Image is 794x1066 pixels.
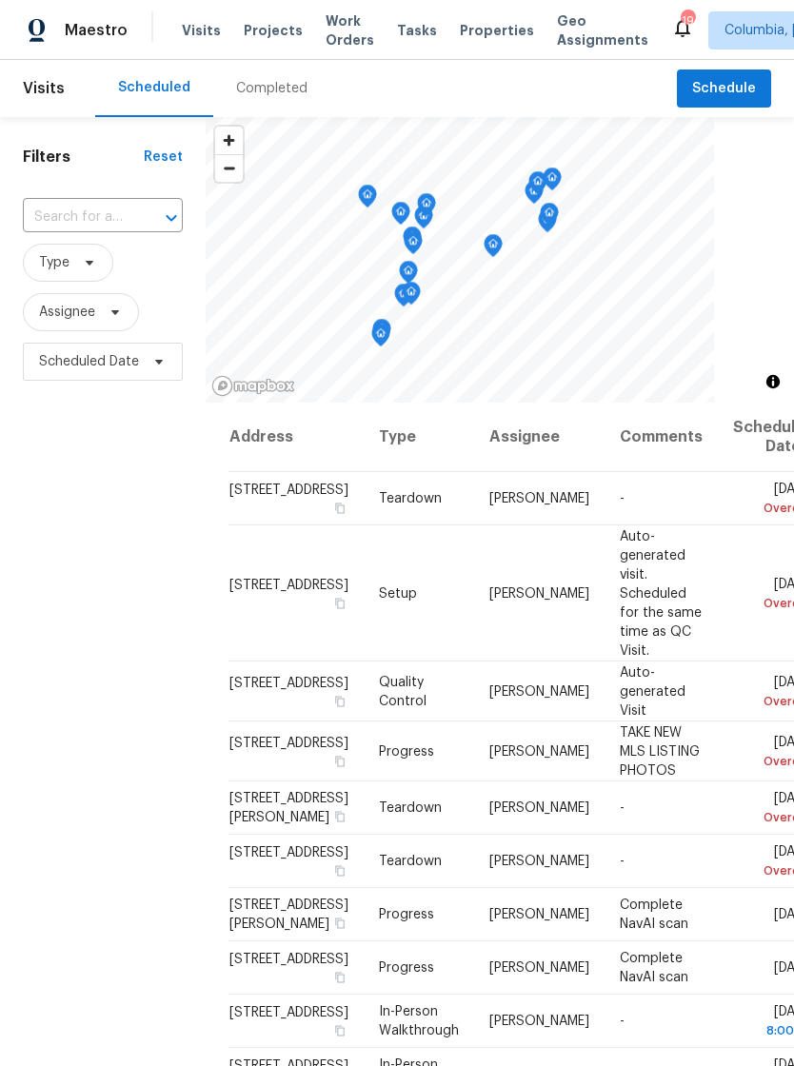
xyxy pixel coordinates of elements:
[326,11,374,49] span: Work Orders
[182,21,221,40] span: Visits
[543,168,562,197] div: Map marker
[489,586,589,600] span: [PERSON_NAME]
[394,284,413,313] div: Map marker
[692,77,756,101] span: Schedule
[331,500,348,517] button: Copy Address
[23,148,144,167] h1: Filters
[391,202,410,231] div: Map marker
[379,744,434,758] span: Progress
[538,209,557,239] div: Map marker
[229,792,348,824] span: [STREET_ADDRESS][PERSON_NAME]
[557,11,648,49] span: Geo Assignments
[525,181,544,210] div: Map marker
[540,203,559,232] div: Map marker
[620,898,688,931] span: Complete NavAI scan
[215,154,243,182] button: Zoom out
[206,117,714,403] canvas: Map
[489,1015,589,1028] span: [PERSON_NAME]
[379,855,442,868] span: Teardown
[379,1005,459,1037] span: In-Person Walkthrough
[229,736,348,749] span: [STREET_ADDRESS]
[331,969,348,986] button: Copy Address
[331,862,348,879] button: Copy Address
[23,68,65,109] span: Visits
[417,193,436,223] div: Map marker
[39,253,69,272] span: Type
[620,665,685,717] span: Auto-generated Visit
[402,282,421,311] div: Map marker
[39,352,139,371] span: Scheduled Date
[228,403,364,472] th: Address
[403,227,422,256] div: Map marker
[620,855,625,868] span: -
[489,744,589,758] span: [PERSON_NAME]
[358,185,377,214] div: Map marker
[229,676,348,689] span: [STREET_ADDRESS]
[474,403,605,472] th: Assignee
[484,234,503,264] div: Map marker
[331,752,348,769] button: Copy Address
[39,303,95,322] span: Assignee
[489,684,589,698] span: [PERSON_NAME]
[65,21,128,40] span: Maestro
[379,492,442,505] span: Teardown
[244,21,303,40] span: Projects
[379,908,434,921] span: Progress
[620,725,700,777] span: TAKE NEW MLS LISTING PHOTOS
[331,915,348,932] button: Copy Address
[681,11,694,30] div: 19
[211,375,295,397] a: Mapbox homepage
[371,324,390,353] div: Map marker
[331,808,348,825] button: Copy Address
[404,231,423,261] div: Map marker
[460,21,534,40] span: Properties
[229,578,348,591] span: [STREET_ADDRESS]
[331,692,348,709] button: Copy Address
[489,855,589,868] span: [PERSON_NAME]
[379,961,434,975] span: Progress
[620,492,625,505] span: -
[118,78,190,97] div: Scheduled
[767,371,779,392] span: Toggle attribution
[489,961,589,975] span: [PERSON_NAME]
[236,79,308,98] div: Completed
[605,403,718,472] th: Comments
[528,171,547,201] div: Map marker
[379,801,442,815] span: Teardown
[620,1015,625,1028] span: -
[489,801,589,815] span: [PERSON_NAME]
[372,319,391,348] div: Map marker
[620,801,625,815] span: -
[379,586,417,600] span: Setup
[158,205,185,231] button: Open
[229,484,348,497] span: [STREET_ADDRESS]
[331,1022,348,1039] button: Copy Address
[620,952,688,984] span: Complete NavAI scan
[331,594,348,611] button: Copy Address
[677,69,771,109] button: Schedule
[364,403,474,472] th: Type
[620,529,702,657] span: Auto-generated visit. Scheduled for the same time as QC Visit.
[397,24,437,37] span: Tasks
[399,261,418,290] div: Map marker
[144,148,183,167] div: Reset
[23,203,129,232] input: Search for an address...
[762,370,784,393] button: Toggle attribution
[215,155,243,182] span: Zoom out
[414,206,433,235] div: Map marker
[215,127,243,154] button: Zoom in
[229,898,348,931] span: [STREET_ADDRESS][PERSON_NAME]
[229,1006,348,1019] span: [STREET_ADDRESS]
[229,953,348,966] span: [STREET_ADDRESS]
[489,908,589,921] span: [PERSON_NAME]
[489,492,589,505] span: [PERSON_NAME]
[379,675,427,707] span: Quality Control
[229,846,348,859] span: [STREET_ADDRESS]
